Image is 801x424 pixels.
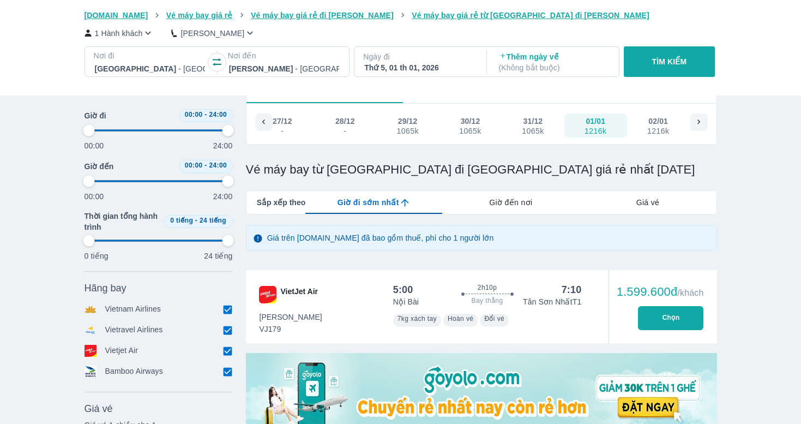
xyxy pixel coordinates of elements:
[335,116,355,127] div: 28/12
[213,191,233,202] p: 24:00
[260,324,322,335] span: VJ179
[213,140,233,151] p: 24:00
[185,162,203,169] span: 00:00
[166,11,233,20] span: Vé máy bay giá rẻ
[338,197,399,208] span: Giờ đi sớm nhất
[180,28,244,39] p: [PERSON_NAME]
[647,127,669,135] div: 1216k
[499,62,609,73] p: ( Không bắt buộc )
[209,162,227,169] span: 24:00
[461,116,480,127] div: 30/12
[652,56,687,67] p: TÌM KIẾM
[585,127,606,135] div: 1216k
[204,111,207,118] span: -
[617,285,704,298] div: 1.599.600đ
[94,50,206,61] p: Nơi đi
[85,11,148,20] span: [DOMAIN_NAME]
[260,312,322,323] span: [PERSON_NAME]
[305,191,716,214] div: lab API tabs example
[393,296,419,307] p: Nội Bài
[200,217,226,224] span: 24 tiếng
[85,27,154,39] button: 1 Hành khách
[251,11,394,20] span: Vé máy bay giá rẻ đi [PERSON_NAME]
[85,140,104,151] p: 00:00
[398,116,418,127] div: 29/12
[638,306,703,330] button: Chọn
[273,127,292,135] div: -
[85,161,114,172] span: Giờ đến
[363,51,475,62] p: Ngày đi
[185,111,203,118] span: 00:00
[85,10,717,21] nav: breadcrumb
[489,197,532,208] span: Giờ đến nơi
[624,46,715,77] button: TÌM KIẾM
[522,127,544,135] div: 1065k
[478,283,497,292] span: 2h10p
[171,27,256,39] button: [PERSON_NAME]
[195,217,197,224] span: -
[677,288,703,297] span: /khách
[257,197,306,208] span: Sắp xếp theo
[85,191,104,202] p: 00:00
[364,62,474,73] div: Thứ 5, 01 th 01, 2026
[267,232,494,243] p: Giá trên [DOMAIN_NAME] đã bao gồm thuế, phí cho 1 người lớn
[170,217,193,224] span: 0 tiếng
[228,50,340,61] p: Nơi đến
[105,303,161,315] p: Vietnam Airlines
[562,283,582,296] div: 7:10
[648,116,668,127] div: 02/01
[499,51,609,73] p: Thêm ngày về
[204,250,232,261] p: 24 tiếng
[85,211,160,232] span: Thời gian tổng hành trình
[209,111,227,118] span: 24:00
[259,286,276,303] img: VJ
[393,283,413,296] div: 5:00
[85,402,113,415] span: Giá vé
[273,116,292,127] div: 27/12
[336,127,354,135] div: -
[85,110,106,121] span: Giờ đi
[105,345,138,357] p: Vietjet Air
[396,127,418,135] div: 1065k
[398,315,437,323] span: 7kg xách tay
[448,315,474,323] span: Hoàn vé
[246,162,717,177] h1: Vé máy bay từ [GEOGRAPHIC_DATA] đi [GEOGRAPHIC_DATA] giá rẻ nhất [DATE]
[459,127,481,135] div: 1065k
[105,324,163,336] p: Vietravel Airlines
[105,366,163,378] p: Bamboo Airways
[523,296,581,307] p: Tân Sơn Nhất T1
[85,250,109,261] p: 0 tiếng
[484,315,504,323] span: Đổi vé
[85,282,127,295] span: Hãng bay
[204,162,207,169] span: -
[523,116,543,127] div: 31/12
[412,11,649,20] span: Vé máy bay giá rẻ từ [GEOGRAPHIC_DATA] đi [PERSON_NAME]
[281,286,318,303] span: VietJet Air
[636,197,660,208] span: Giá vé
[586,116,605,127] div: 01/01
[95,28,143,39] p: 1 Hành khách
